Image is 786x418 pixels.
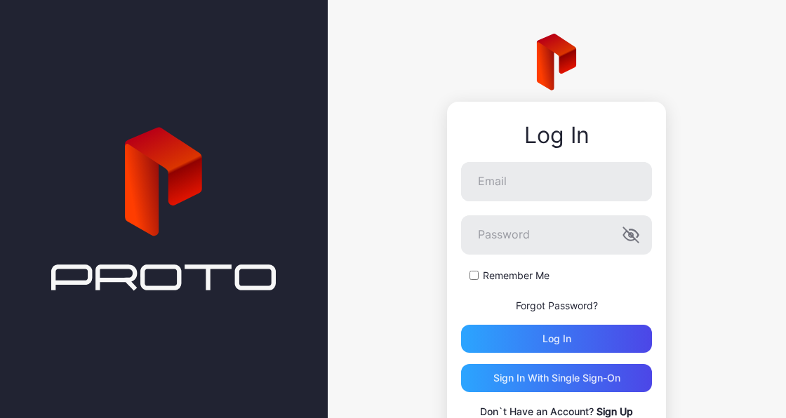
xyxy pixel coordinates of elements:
[461,364,652,392] button: Sign in With Single Sign-On
[622,227,639,243] button: Password
[542,333,571,344] div: Log in
[461,215,652,255] input: Password
[516,299,598,311] a: Forgot Password?
[483,269,549,283] label: Remember Me
[493,372,620,384] div: Sign in With Single Sign-On
[461,325,652,353] button: Log in
[461,123,652,148] div: Log In
[461,162,652,201] input: Email
[597,405,633,417] a: Sign Up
